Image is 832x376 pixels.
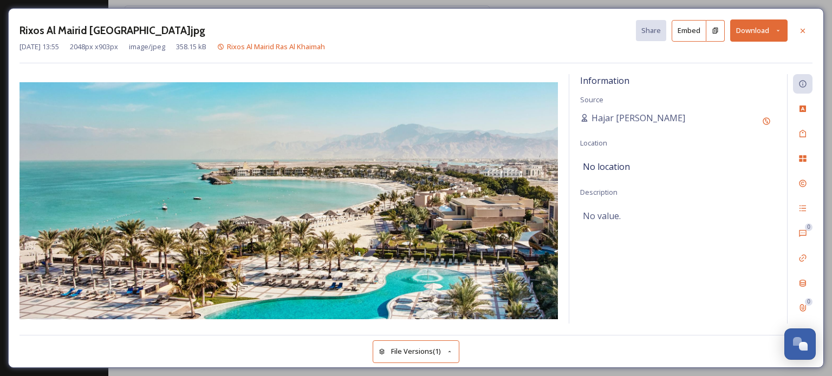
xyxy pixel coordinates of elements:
[19,42,59,52] span: [DATE] 13:55
[70,42,118,52] span: 2048 px x 903 px
[129,42,165,52] span: image/jpeg
[19,23,205,38] h3: Rixos Al Mairid [GEOGRAPHIC_DATA]jpg
[730,19,788,42] button: Download
[580,75,629,87] span: Information
[583,209,621,222] span: No value.
[19,82,558,319] img: 3E798FB4-2FAC-4373-A56E619F4CF2015C.jpg
[580,187,617,197] span: Description
[591,111,685,124] span: Hajar [PERSON_NAME]
[227,42,325,51] span: Rixos Al Mairid Ras Al Khaimah
[805,298,812,306] div: 0
[805,223,812,231] div: 0
[672,20,706,42] button: Embed
[583,160,630,173] span: No location
[373,340,459,362] button: File Versions(1)
[176,42,206,52] span: 358.15 kB
[636,20,666,41] button: Share
[784,328,816,360] button: Open Chat
[580,138,607,148] span: Location
[580,95,603,104] span: Source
